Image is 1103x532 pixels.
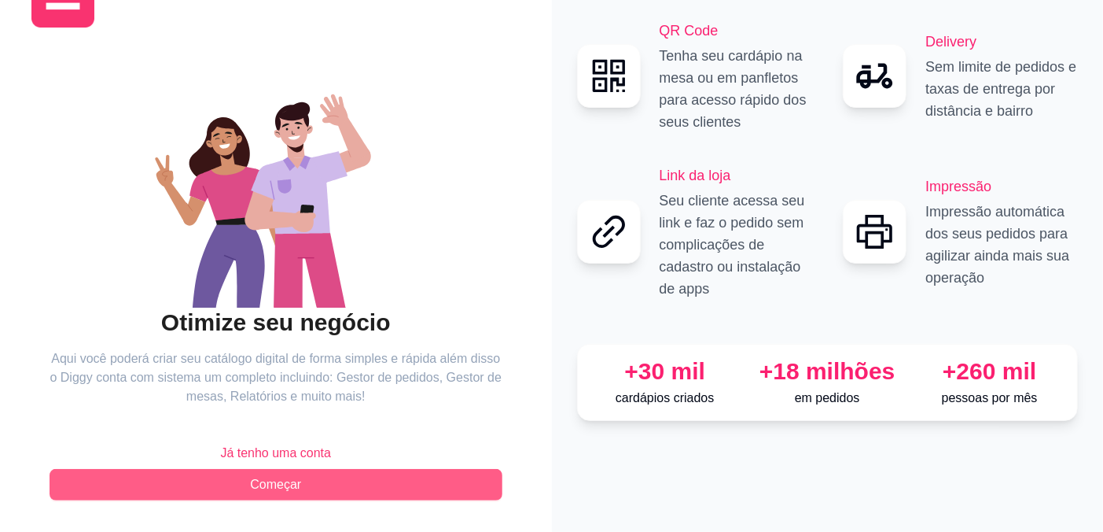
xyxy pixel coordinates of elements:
[925,201,1078,289] p: Impressão automática dos seus pedidos para agilizar ainda mais sua operação
[590,357,741,386] div: +30 mil
[220,444,331,463] span: Já tenho uma conta
[925,56,1078,122] p: Sem limite de pedidos e taxas de entrega por distância e bairro
[660,20,812,42] h2: QR Code
[660,190,812,300] p: Seu cliente acessa seu link e faz o pedido sem complicações de cadastro ou instalação de apps
[50,438,502,469] button: Já tenho uma conta
[50,72,502,308] div: animation
[752,389,903,408] p: em pedidos
[660,45,812,133] p: Tenha seu cardápio na mesa ou em panfletos para acesso rápido dos seus clientes
[915,389,1065,408] p: pessoas por mês
[50,469,502,501] button: Começar
[660,164,812,187] h2: Link da loja
[915,357,1065,386] div: +260 mil
[752,357,903,386] div: +18 milhões
[250,475,301,494] span: Começar
[925,175,1078,198] h2: Impressão
[925,31,1078,53] h2: Delivery
[50,308,502,338] h2: Otimize seu negócio
[50,349,502,406] article: Aqui você poderá criar seu catálogo digital de forma simples e rápida além disso o Diggy conta co...
[590,389,741,408] p: cardápios criados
